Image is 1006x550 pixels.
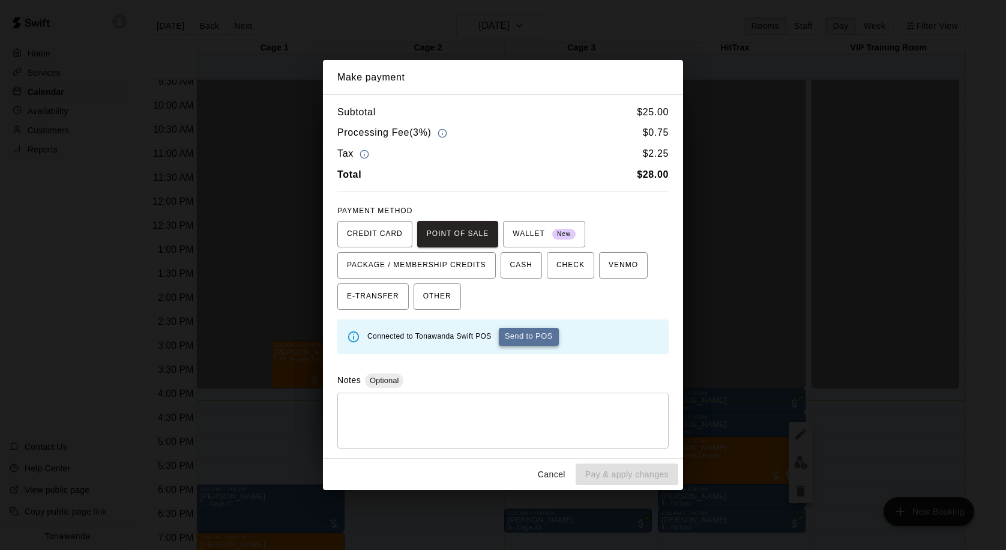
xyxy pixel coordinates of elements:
button: VENMO [599,252,648,279]
span: CASH [510,256,532,275]
span: POINT OF SALE [427,225,489,244]
b: Total [337,169,361,180]
button: E-TRANSFER [337,283,409,310]
span: Connected to Tonawanda Swift POS [367,332,492,340]
h6: Subtotal [337,104,376,120]
span: E-TRANSFER [347,287,399,306]
span: WALLET [513,225,576,244]
label: Notes [337,375,361,385]
span: OTHER [423,287,451,306]
span: VENMO [609,256,638,275]
button: Send to POS [499,328,559,346]
button: CASH [501,252,542,279]
button: WALLET New [503,221,585,247]
span: New [552,226,576,243]
h6: $ 0.75 [643,125,669,141]
button: Cancel [532,464,571,486]
h6: $ 2.25 [643,146,669,162]
b: $ 28.00 [637,169,669,180]
span: PAYMENT METHOD [337,207,412,215]
button: POINT OF SALE [417,221,498,247]
button: CHECK [547,252,594,279]
h2: Make payment [323,60,683,95]
h6: $ 25.00 [637,104,669,120]
span: CREDIT CARD [347,225,403,244]
span: CHECK [556,256,585,275]
span: PACKAGE / MEMBERSHIP CREDITS [347,256,486,275]
h6: Processing Fee ( 3% ) [337,125,450,141]
span: Optional [365,376,403,385]
button: PACKAGE / MEMBERSHIP CREDITS [337,252,496,279]
button: CREDIT CARD [337,221,412,247]
button: OTHER [414,283,461,310]
h6: Tax [337,146,372,162]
